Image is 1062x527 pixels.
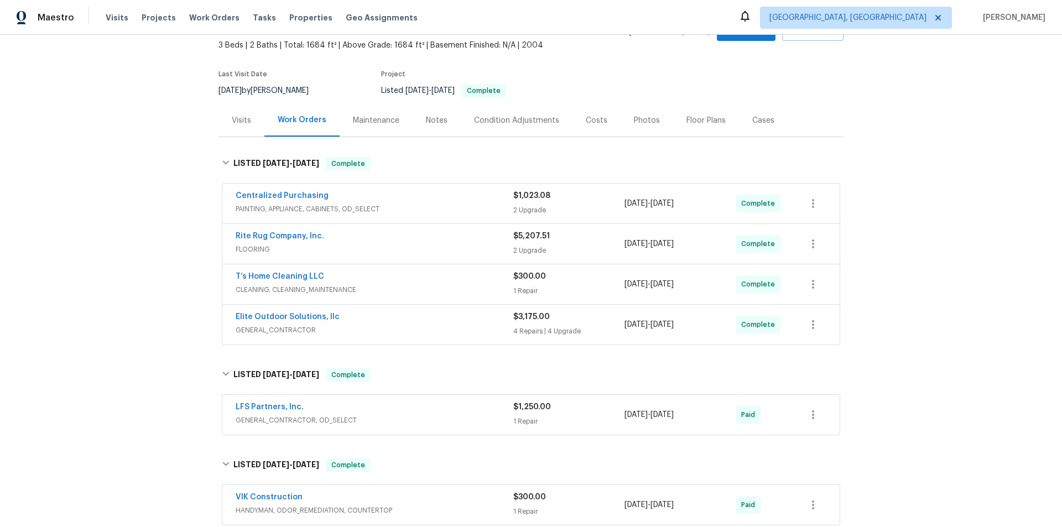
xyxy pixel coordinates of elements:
span: Paid [741,499,759,510]
span: [GEOGRAPHIC_DATA], [GEOGRAPHIC_DATA] [769,12,926,23]
span: [DATE] [263,371,289,378]
span: HANDYMAN, ODOR_REMEDIATION, COUNTERTOP [236,505,513,516]
span: - [263,461,319,468]
span: - [624,279,674,290]
span: [DATE] [624,240,648,248]
span: FLOORING [236,244,513,255]
h6: LISTED [233,458,319,472]
a: Centralized Purchasing [236,192,329,200]
span: GENERAL_CONTRACTOR, OD_SELECT [236,415,513,426]
span: - [405,87,455,95]
a: Rite Rug Company, Inc. [236,232,324,240]
span: Maestro [38,12,74,23]
span: GENERAL_CONTRACTOR [236,325,513,336]
div: by [PERSON_NAME] [218,84,322,97]
div: Condition Adjustments [474,115,559,126]
span: Visits [106,12,128,23]
div: 1 Repair [513,506,624,517]
span: Paid [741,409,759,420]
span: [DATE] [293,159,319,167]
span: [DATE] [263,461,289,468]
div: 1 Repair [513,285,624,296]
span: [DATE] [650,501,674,509]
span: Projects [142,12,176,23]
span: [DATE] [624,280,648,288]
span: - [624,319,674,330]
div: 4 Repairs | 4 Upgrade [513,326,624,337]
div: Maintenance [353,115,399,126]
div: LISTED [DATE]-[DATE]Complete [218,447,844,483]
span: [DATE] [650,280,674,288]
span: $300.00 [513,273,546,280]
span: Complete [327,369,369,380]
div: Floor Plans [686,115,726,126]
span: [DATE] [405,87,429,95]
span: [DATE] [624,200,648,207]
div: LISTED [DATE]-[DATE]Complete [218,146,844,181]
div: 2 Upgrade [513,245,624,256]
div: Notes [426,115,447,126]
span: CLEANING, CLEANING_MAINTENANCE [236,284,513,295]
span: [DATE] [624,321,648,328]
span: [DATE] [218,87,242,95]
span: 3 Beds | 2 Baths | Total: 1684 ft² | Above Grade: 1684 ft² | Basement Finished: N/A | 2004 [218,40,619,51]
span: - [624,198,674,209]
span: $5,207.51 [513,232,550,240]
span: $3,175.00 [513,313,550,321]
span: [DATE] [293,461,319,468]
span: $1,023.08 [513,192,550,200]
span: Complete [741,238,779,249]
span: - [263,371,319,378]
h6: LISTED [233,368,319,382]
div: Photos [634,115,660,126]
a: VIK Construction [236,493,303,501]
div: LISTED [DATE]-[DATE]Complete [218,357,844,393]
span: [PERSON_NAME] [978,12,1045,23]
span: Complete [327,158,369,169]
span: [DATE] [650,321,674,328]
h6: LISTED [233,157,319,170]
span: [DATE] [650,411,674,419]
div: 2 Upgrade [513,205,624,216]
span: Geo Assignments [346,12,418,23]
span: Listed [381,87,506,95]
div: Cases [752,115,774,126]
span: - [263,159,319,167]
span: PAINTING, APPLIANCE, CABINETS, OD_SELECT [236,204,513,215]
span: Complete [462,87,505,94]
span: Complete [327,460,369,471]
span: [DATE] [263,159,289,167]
div: Visits [232,115,251,126]
span: - [624,499,674,510]
span: [DATE] [293,371,319,378]
span: [DATE] [431,87,455,95]
a: Elite Outdoor Solutions, llc [236,313,340,321]
span: [DATE] [624,501,648,509]
div: Work Orders [278,114,326,126]
a: T’s Home Cleaning LLC [236,273,324,280]
span: Project [381,71,405,77]
span: [DATE] [650,200,674,207]
span: $1,250.00 [513,403,551,411]
span: Tasks [253,14,276,22]
div: Costs [586,115,607,126]
span: Work Orders [189,12,240,23]
span: Complete [741,319,779,330]
span: [DATE] [624,411,648,419]
span: Properties [289,12,332,23]
span: Complete [741,198,779,209]
a: LFS Partners, Inc. [236,403,304,411]
span: Last Visit Date [218,71,267,77]
span: Complete [741,279,779,290]
span: - [624,238,674,249]
div: 1 Repair [513,416,624,427]
span: [DATE] [650,240,674,248]
span: $300.00 [513,493,546,501]
span: - [624,409,674,420]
